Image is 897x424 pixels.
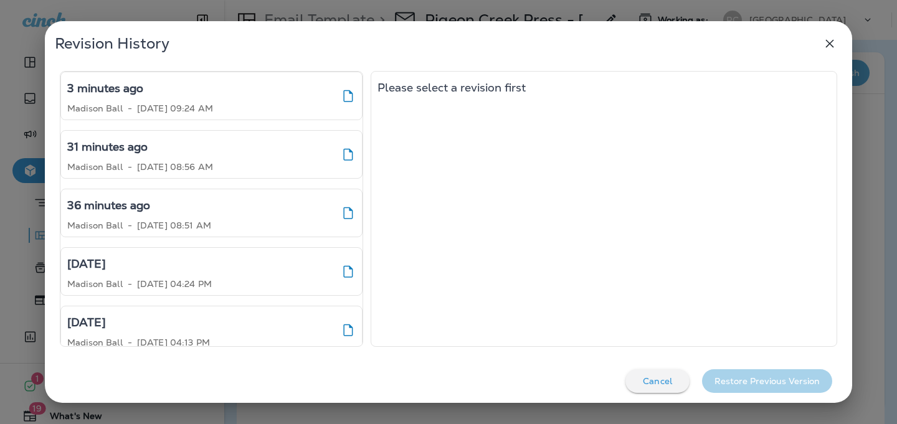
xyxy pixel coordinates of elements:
[67,337,123,347] p: Madison Ball
[67,220,123,230] p: Madison Ball
[137,162,213,172] p: [DATE] 08:56 AM
[67,196,150,215] h5: 36 minutes ago
[67,78,143,98] h5: 3 minutes ago
[128,279,132,289] p: -
[128,337,132,347] p: -
[67,137,148,157] h5: 31 minutes ago
[128,220,132,230] p: -
[625,369,690,393] button: Cancel
[67,279,123,289] p: Madison Ball
[137,220,211,230] p: [DATE] 08:51 AM
[137,279,212,289] p: [DATE] 04:24 PM
[643,376,672,386] p: Cancel
[137,337,210,347] p: [DATE] 04:13 PM
[128,103,132,113] p: -
[67,162,123,172] p: Madison Ball
[67,254,106,274] h5: [DATE]
[377,78,526,98] h5: Please select a revision first
[128,162,132,172] p: -
[55,34,169,53] span: Revision History
[67,103,123,113] p: Madison Ball
[137,103,213,113] p: [DATE] 09:24 AM
[67,313,106,332] h5: [DATE]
